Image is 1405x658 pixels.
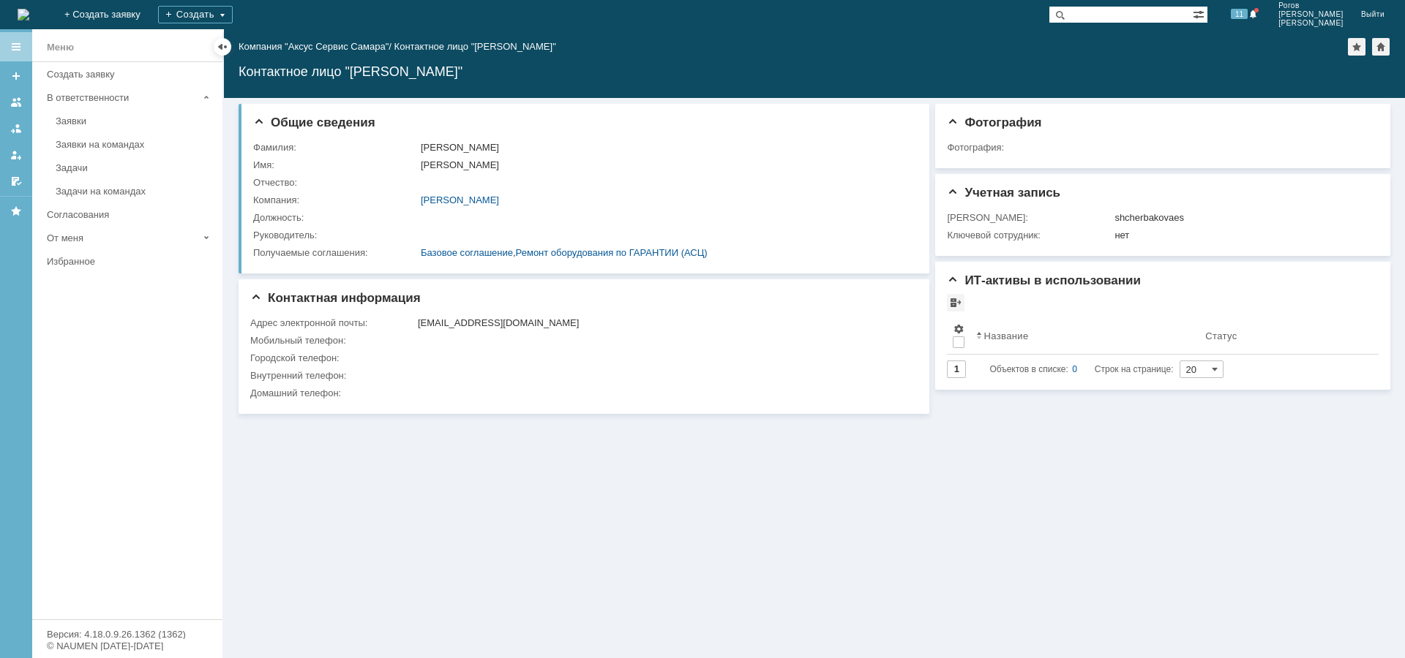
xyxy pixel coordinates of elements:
[47,232,198,243] div: От меня
[250,317,415,329] div: Адрес электронной почты:
[947,230,1112,241] div: Ключевой сотрудник:
[239,41,394,52] div: /
[50,180,220,203] a: Задачи на командах
[253,212,418,224] div: Должность:
[1278,1,1344,10] span: Рогов
[214,38,231,56] div: Скрыть меню
[421,247,513,258] a: Базовое соглашение
[253,142,418,154] div: Фамилия:
[47,69,214,80] div: Создать заявку
[947,273,1141,287] span: ИТ-активы в использовании
[516,247,708,258] a: Ремонт оборудования по ГАРАНТИИ (АСЦ)
[56,116,214,126] div: Заявки
[253,247,418,259] div: Получаемые соглашения:
[18,9,29,20] a: Перейти на домашнюю страницу
[56,162,214,173] div: Задачи
[47,256,198,267] div: Избранное
[56,139,214,150] div: Заявки на командах
[250,291,421,305] span: Контактная информация
[41,203,220,226] a: Согласования
[1193,7,1207,20] span: Расширенный поиск
[418,317,908,329] div: [EMAIL_ADDRESS][DOMAIN_NAME]
[47,629,208,639] div: Версия: 4.18.0.9.26.1362 (1362)
[250,387,415,399] div: Домашний телефон:
[158,6,233,23] div: Создать
[1231,9,1248,19] span: 11
[253,116,375,129] span: Общие сведения
[250,352,415,364] div: Городской телефон:
[947,294,964,311] div: Просмотреть архив
[394,41,556,52] div: Контактное лицо "[PERSON_NAME]"
[50,110,220,132] a: Заявки
[970,317,1199,355] th: Название
[953,323,964,335] span: Настройки
[1348,38,1365,56] div: Добавить в избранное
[4,64,28,88] a: Создать заявку
[18,9,29,20] img: logo
[4,91,28,114] a: Заявки на командах
[56,186,214,197] div: Задачи на командах
[1114,230,1371,241] div: нет
[253,194,418,206] div: Компания:
[947,116,1041,129] span: Фотография
[50,133,220,156] a: Заявки на командах
[989,360,1173,378] i: Строк на странице:
[4,117,28,140] a: Заявки в моей ответственности
[47,39,74,56] div: Меню
[239,64,1390,79] div: Контактное лицо "[PERSON_NAME]"
[253,230,418,241] div: Руководитель:
[253,159,418,171] div: Имя:
[1278,10,1344,19] span: [PERSON_NAME]
[47,92,198,103] div: В ответственности
[421,194,499,205] a: [PERSON_NAME]
[421,247,908,259] div: ,
[239,41,389,52] a: Компания "Аксус Сервис Самара"
[250,335,415,347] div: Мобильный телефон:
[47,209,214,220] div: Согласования
[947,186,1060,200] span: Учетная запись
[1278,19,1344,28] span: [PERSON_NAME]
[1205,330,1237,341] div: Статус
[250,370,415,382] div: Внутренний телефон:
[1072,360,1077,378] div: 0
[1372,38,1390,56] div: Сделать домашней страницей
[421,142,908,154] div: [PERSON_NAME]
[947,212,1112,224] div: [PERSON_NAME]:
[1199,317,1367,355] th: Статус
[989,364,1068,374] span: Объектов в списке:
[50,156,220,179] a: Задачи
[4,170,28,193] a: Мои согласования
[947,142,1112,154] div: Фотография:
[4,143,28,167] a: Мои заявки
[47,641,208,651] div: © NAUMEN [DATE]-[DATE]
[253,177,418,189] div: Отчество:
[41,63,220,86] a: Создать заявку
[983,330,1028,341] div: Название
[1114,212,1371,224] div: shcherbakovaes
[421,159,908,171] div: [PERSON_NAME]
